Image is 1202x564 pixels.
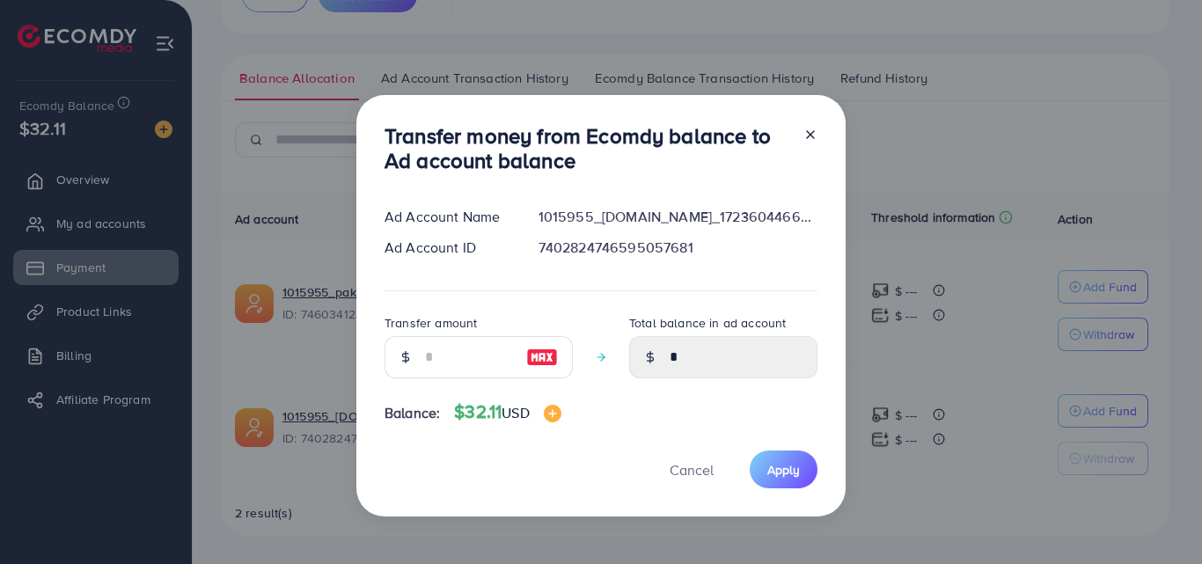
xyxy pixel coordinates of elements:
span: USD [502,403,529,422]
div: Ad Account ID [370,238,524,258]
button: Apply [750,450,817,488]
iframe: Chat [1127,485,1189,551]
label: Transfer amount [385,314,477,332]
h3: Transfer money from Ecomdy balance to Ad account balance [385,123,789,174]
div: 7402824746595057681 [524,238,832,258]
span: Cancel [670,460,714,480]
img: image [526,347,558,368]
button: Cancel [648,450,736,488]
h4: $32.11 [454,401,561,423]
span: Apply [767,461,800,479]
div: Ad Account Name [370,207,524,227]
img: image [544,405,561,422]
label: Total balance in ad account [629,314,786,332]
div: 1015955_[DOMAIN_NAME]_1723604466394 [524,207,832,227]
span: Balance: [385,403,440,423]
